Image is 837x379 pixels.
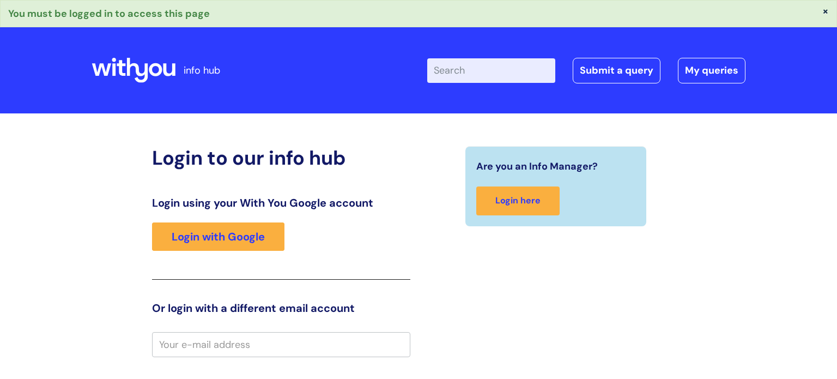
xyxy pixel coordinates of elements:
h2: Login to our info hub [152,146,410,170]
a: Login with Google [152,222,284,251]
h3: Login using your With You Google account [152,196,410,209]
h3: Or login with a different email account [152,302,410,315]
button: × [822,6,829,16]
span: Are you an Info Manager? [476,158,598,175]
a: Login here [476,187,560,215]
a: Submit a query [573,58,660,83]
input: Search [427,58,555,82]
p: info hub [184,62,220,79]
a: My queries [678,58,745,83]
input: Your e-mail address [152,332,410,357]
